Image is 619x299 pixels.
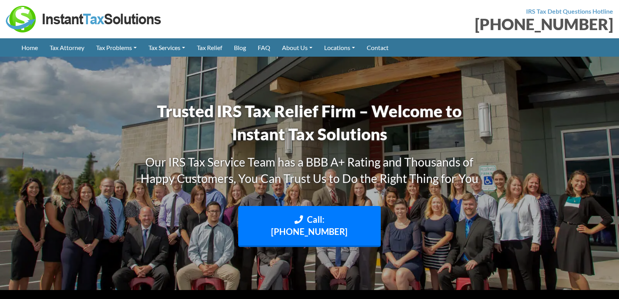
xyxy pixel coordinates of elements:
h1: Trusted IRS Tax Relief Firm – Welcome to Instant Tax Solutions [130,100,489,146]
a: Call: [PHONE_NUMBER] [238,206,381,247]
img: Instant Tax Solutions Logo [6,6,162,32]
a: Tax Services [143,38,191,57]
a: Contact [361,38,394,57]
a: Locations [318,38,361,57]
a: Tax Problems [90,38,143,57]
a: Home [16,38,44,57]
a: Blog [228,38,252,57]
h3: Our IRS Tax Service Team has a BBB A+ Rating and Thousands of Happy Customers, You Can Trust Us t... [130,154,489,186]
a: About Us [276,38,318,57]
strong: IRS Tax Debt Questions Hotline [526,7,613,15]
div: [PHONE_NUMBER] [316,16,614,32]
a: Tax Attorney [44,38,90,57]
a: FAQ [252,38,276,57]
a: Instant Tax Solutions Logo [6,14,162,22]
a: Tax Relief [191,38,228,57]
